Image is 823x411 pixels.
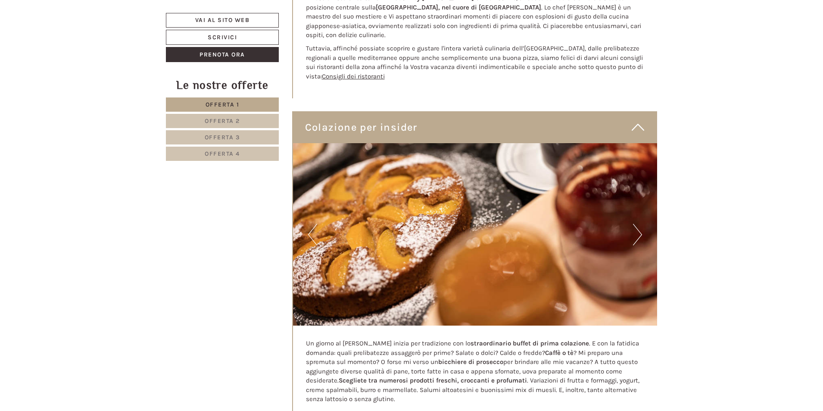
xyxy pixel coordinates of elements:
[294,227,339,242] button: Invia
[376,3,541,11] strong: [GEOGRAPHIC_DATA], nel cuore di [GEOGRAPHIC_DATA]
[545,349,574,357] strong: Caffè o tè
[166,47,279,62] a: Prenota ora
[6,23,140,50] div: Buon giorno, come possiamo aiutarla?
[306,339,645,404] p: Un giorno al [PERSON_NAME] inizia per tradizione con lo . E con la fatidica domanda: quali prelib...
[13,25,135,32] div: Hotel B&B Feldmessner
[438,358,503,366] strong: bicchiere di prosecco
[339,376,527,384] strong: Scegliete tra numerosi prodotti freschi, croccanti e profumati
[292,111,658,143] div: Colazione per insider
[166,77,279,93] div: Le nostre offerte
[166,30,279,45] a: Scrivici
[205,134,240,141] span: Offerta 3
[205,150,240,157] span: Offerta 4
[13,42,135,48] small: 14:46
[206,101,240,108] span: Offerta 1
[154,6,184,21] div: [DATE]
[322,72,385,80] a: Consigli dei ristoranti
[633,224,642,245] button: Next
[306,44,645,81] p: Tuttavia, affinché possiate scoprire e gustare l'intera varietà culinaria dell’[GEOGRAPHIC_DATA],...
[308,224,317,245] button: Previous
[471,339,589,347] strong: straordinario buffet di prima colazione
[205,117,240,125] span: Offerta 2
[166,13,279,28] a: Vai al sito web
